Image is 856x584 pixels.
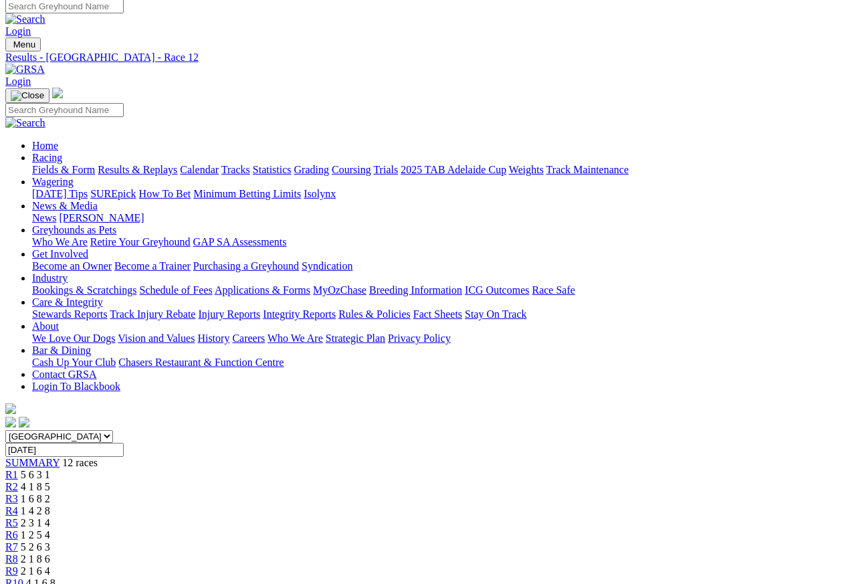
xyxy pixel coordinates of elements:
a: Industry [32,272,68,284]
a: Strategic Plan [326,332,385,344]
a: Contact GRSA [32,369,96,380]
a: Syndication [302,260,352,272]
a: SUMMARY [5,457,60,468]
a: Minimum Betting Limits [193,188,301,199]
div: Greyhounds as Pets [32,236,851,248]
a: Fields & Form [32,164,95,175]
a: Grading [294,164,329,175]
span: 2 1 8 6 [21,553,50,565]
a: Race Safe [532,284,574,296]
a: R7 [5,541,18,553]
img: Search [5,117,45,129]
a: Isolynx [304,188,336,199]
a: [PERSON_NAME] [59,212,144,223]
a: Login To Blackbook [32,381,120,392]
a: Wagering [32,176,74,187]
div: News & Media [32,212,851,224]
a: Bar & Dining [32,345,91,356]
a: History [197,332,229,344]
a: How To Bet [139,188,191,199]
span: 5 6 3 1 [21,469,50,480]
a: Who We Are [267,332,323,344]
div: Wagering [32,188,851,200]
span: 1 6 8 2 [21,493,50,504]
a: R5 [5,517,18,528]
button: Toggle navigation [5,88,49,103]
a: Track Maintenance [546,164,629,175]
button: Toggle navigation [5,37,41,52]
span: 1 4 2 8 [21,505,50,516]
img: GRSA [5,64,45,76]
img: Close [11,90,44,101]
a: Privacy Policy [388,332,451,344]
div: Industry [32,284,851,296]
a: We Love Our Dogs [32,332,115,344]
img: facebook.svg [5,417,16,427]
input: Search [5,103,124,117]
span: 2 3 1 4 [21,517,50,528]
a: Racing [32,152,62,163]
a: Chasers Restaurant & Function Centre [118,357,284,368]
a: R4 [5,505,18,516]
div: Racing [32,164,851,176]
a: SUREpick [90,188,136,199]
span: R9 [5,565,18,577]
a: Schedule of Fees [139,284,212,296]
a: Trials [373,164,398,175]
img: logo-grsa-white.png [5,403,16,414]
a: Careers [232,332,265,344]
a: R3 [5,493,18,504]
a: Fact Sheets [413,308,462,320]
span: Menu [13,39,35,50]
a: Rules & Policies [338,308,411,320]
a: ICG Outcomes [465,284,529,296]
a: Results - [GEOGRAPHIC_DATA] - Race 12 [5,52,851,64]
a: Coursing [332,164,371,175]
img: logo-grsa-white.png [52,88,63,98]
img: twitter.svg [19,417,29,427]
a: Cash Up Your Club [32,357,116,368]
a: Purchasing a Greyhound [193,260,299,272]
a: About [32,320,59,332]
a: Statistics [253,164,292,175]
img: Search [5,13,45,25]
a: Login [5,76,31,87]
a: Greyhounds as Pets [32,224,116,235]
a: News [32,212,56,223]
div: Care & Integrity [32,308,851,320]
a: Stay On Track [465,308,526,320]
a: Bookings & Scratchings [32,284,136,296]
a: Get Involved [32,248,88,260]
div: Bar & Dining [32,357,851,369]
div: Get Involved [32,260,851,272]
a: News & Media [32,200,98,211]
a: Weights [509,164,544,175]
a: Vision and Values [118,332,195,344]
span: R8 [5,553,18,565]
a: Stewards Reports [32,308,107,320]
span: R2 [5,481,18,492]
a: Become an Owner [32,260,112,272]
a: Results & Replays [98,164,177,175]
a: Care & Integrity [32,296,103,308]
a: Who We Are [32,236,88,248]
a: Applications & Forms [215,284,310,296]
input: Select date [5,443,124,457]
a: 2025 TAB Adelaide Cup [401,164,506,175]
a: R1 [5,469,18,480]
a: R6 [5,529,18,541]
a: MyOzChase [313,284,366,296]
a: [DATE] Tips [32,188,88,199]
a: Tracks [221,164,250,175]
a: Become a Trainer [114,260,191,272]
div: About [32,332,851,345]
a: Integrity Reports [263,308,336,320]
a: Home [32,140,58,151]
